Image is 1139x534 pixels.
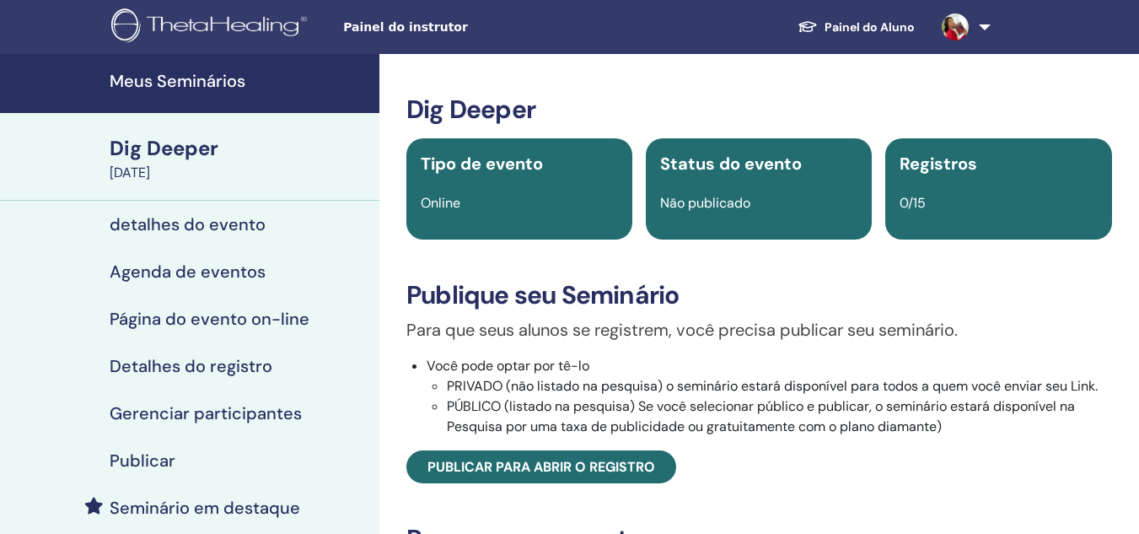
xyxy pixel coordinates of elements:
[110,134,369,163] div: Dig Deeper
[110,71,369,91] h4: Meus Seminários
[110,498,300,518] h4: Seminário em destaque
[900,194,926,212] span: 0/15
[798,19,818,34] img: graduation-cap-white.svg
[406,450,676,483] a: Publicar para abrir o registro
[406,94,1112,125] h3: Dig Deeper
[447,396,1112,437] li: PÚBLICO (listado na pesquisa) Se você selecionar público e publicar, o seminário estará disponíve...
[110,214,266,235] h4: detalhes do evento
[660,194,750,212] span: Não publicado
[99,134,379,183] a: Dig Deeper[DATE]
[942,13,969,40] img: default.jpg
[900,153,977,175] span: Registros
[406,317,1112,343] p: Para que seus alunos se registrem, você precisa publicar seu seminário.
[110,309,309,329] h4: Página do evento on-line
[421,194,460,212] span: Online
[427,458,655,476] span: Publicar para abrir o registro
[784,12,928,43] a: Painel do Aluno
[427,356,1112,437] li: Você pode optar por tê-lo
[447,376,1112,396] li: PRIVADO (não listado na pesquisa) o seminário estará disponível para todos a quem você enviar seu...
[110,403,302,423] h4: Gerenciar participantes
[110,450,175,471] h4: Publicar
[406,280,1112,310] h3: Publique seu Seminário
[110,262,266,282] h4: Agenda de eventos
[343,19,596,36] span: Painel do instrutor
[660,153,802,175] span: Status do evento
[110,163,369,183] div: [DATE]
[111,8,313,46] img: logo.png
[110,356,272,376] h4: Detalhes do registro
[421,153,543,175] span: Tipo de evento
